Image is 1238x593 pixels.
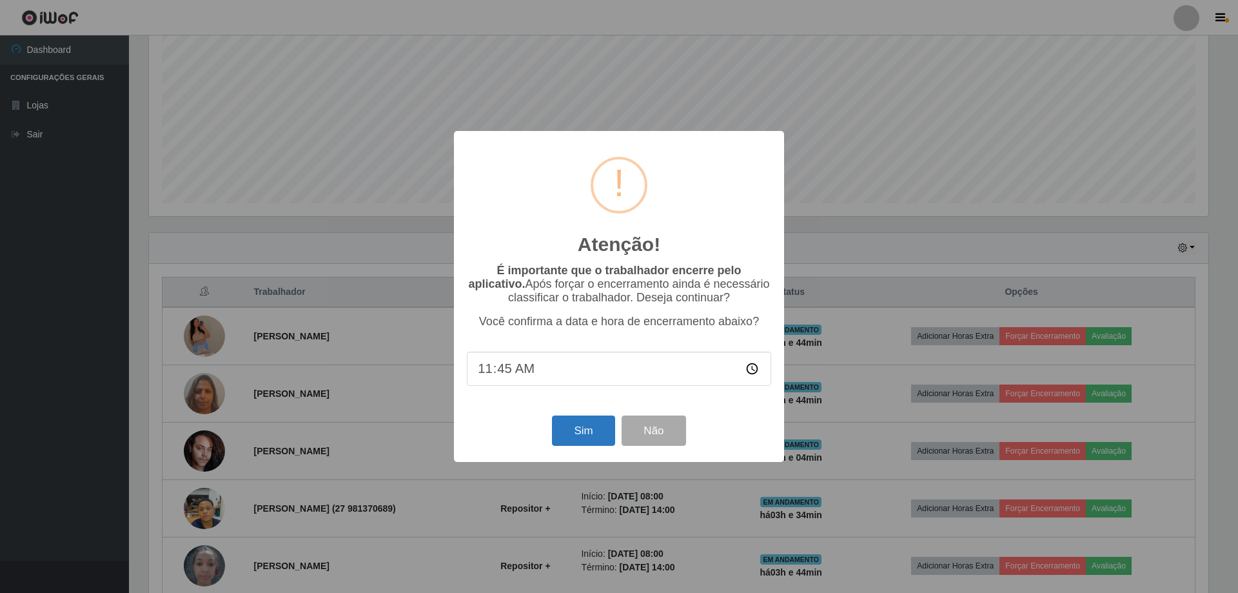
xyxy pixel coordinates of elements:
[578,233,660,256] h2: Atenção!
[552,416,614,446] button: Sim
[467,264,771,305] p: Após forçar o encerramento ainda é necessário classificar o trabalhador. Deseja continuar?
[468,264,741,290] b: É importante que o trabalhador encerre pelo aplicativo.
[622,416,685,446] button: Não
[467,315,771,328] p: Você confirma a data e hora de encerramento abaixo?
